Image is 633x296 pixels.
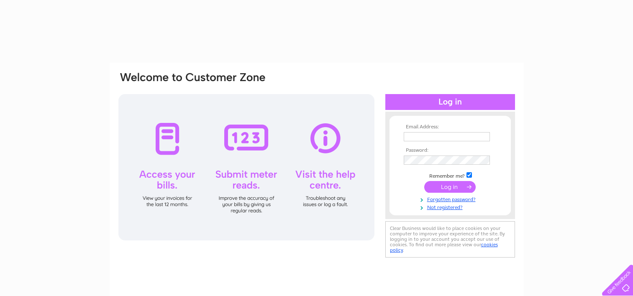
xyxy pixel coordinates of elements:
[402,171,499,179] td: Remember me?
[402,148,499,153] th: Password:
[402,124,499,130] th: Email Address:
[404,195,499,203] a: Forgotten password?
[424,181,476,193] input: Submit
[390,242,498,253] a: cookies policy
[385,221,515,258] div: Clear Business would like to place cookies on your computer to improve your experience of the sit...
[404,203,499,211] a: Not registered?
